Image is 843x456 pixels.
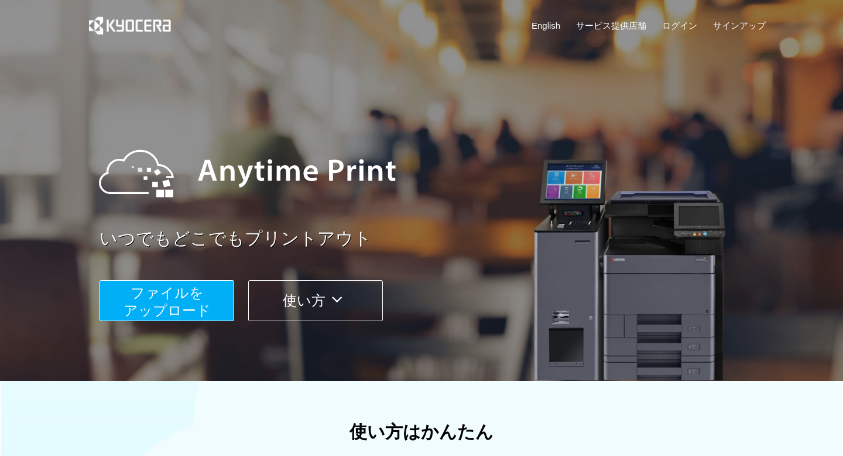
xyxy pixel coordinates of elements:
[532,19,560,32] a: English
[248,280,383,321] button: 使い方
[713,19,766,32] a: サインアップ
[124,285,211,318] span: ファイルを ​​アップロード
[576,19,646,32] a: サービス提供店舗
[100,226,773,251] a: いつでもどこでもプリントアウト
[662,19,697,32] a: ログイン
[100,280,234,321] button: ファイルを​​アップロード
